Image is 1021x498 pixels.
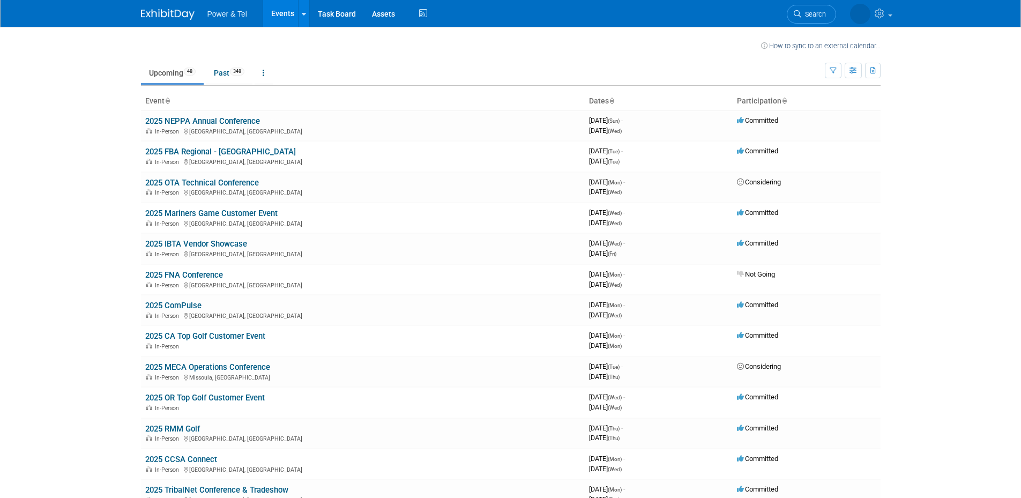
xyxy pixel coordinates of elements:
img: In-Person Event [146,435,152,441]
span: (Wed) [608,241,622,247]
span: - [623,331,625,339]
span: 48 [184,68,196,76]
span: [DATE] [589,455,625,463]
span: - [623,301,625,309]
span: Committed [737,239,778,247]
span: In-Person [155,343,182,350]
div: [GEOGRAPHIC_DATA], [GEOGRAPHIC_DATA] [145,249,580,258]
div: [GEOGRAPHIC_DATA], [GEOGRAPHIC_DATA] [145,280,580,289]
span: [DATE] [589,424,623,432]
span: (Wed) [608,128,622,134]
a: 2025 Mariners Game Customer Event [145,209,278,218]
span: [DATE] [589,178,625,186]
span: (Mon) [608,487,622,493]
span: Power & Tel [207,10,247,18]
span: [DATE] [589,147,623,155]
th: Dates [585,92,733,110]
th: Participation [733,92,881,110]
th: Event [141,92,585,110]
span: (Mon) [608,272,622,278]
span: (Wed) [608,282,622,288]
span: (Mon) [608,302,622,308]
span: In-Person [155,374,182,381]
div: [GEOGRAPHIC_DATA], [GEOGRAPHIC_DATA] [145,465,580,473]
span: In-Person [155,220,182,227]
span: [DATE] [589,239,625,247]
span: In-Person [155,159,182,166]
span: (Wed) [608,405,622,411]
span: [DATE] [589,127,622,135]
span: [DATE] [589,341,622,350]
a: 2025 RMM Golf [145,424,200,434]
img: In-Person Event [146,313,152,318]
span: Search [801,10,826,18]
span: Committed [737,393,778,401]
span: [DATE] [589,270,625,278]
span: (Thu) [608,426,620,432]
span: In-Person [155,466,182,473]
span: Considering [737,178,781,186]
span: (Wed) [608,189,622,195]
span: Committed [737,424,778,432]
span: (Mon) [608,456,622,462]
img: In-Person Event [146,220,152,226]
span: 348 [230,68,244,76]
div: [GEOGRAPHIC_DATA], [GEOGRAPHIC_DATA] [145,188,580,196]
span: [DATE] [589,465,622,473]
span: (Tue) [608,364,620,370]
img: In-Person Event [146,128,152,133]
span: [DATE] [589,219,622,227]
span: (Wed) [608,466,622,472]
span: In-Person [155,435,182,442]
span: Committed [737,331,778,339]
span: [DATE] [589,373,620,381]
span: [DATE] [589,403,622,411]
a: 2025 ComPulse [145,301,202,310]
img: In-Person Event [146,282,152,287]
a: 2025 TribalNet Conference & Tradeshow [145,485,288,495]
span: [DATE] [589,157,620,165]
span: Committed [737,116,778,124]
a: Search [787,5,836,24]
span: - [623,209,625,217]
img: In-Person Event [146,343,152,348]
span: In-Person [155,128,182,135]
span: - [623,485,625,493]
a: Sort by Participation Type [781,96,787,105]
a: 2025 OR Top Golf Customer Event [145,393,265,403]
span: (Wed) [608,313,622,318]
img: ExhibitDay [141,9,195,20]
img: In-Person Event [146,159,152,164]
span: (Wed) [608,220,622,226]
span: Not Going [737,270,775,278]
span: (Tue) [608,159,620,165]
span: - [623,393,625,401]
a: 2025 FNA Conference [145,270,223,280]
span: In-Person [155,282,182,289]
span: Committed [737,455,778,463]
span: [DATE] [589,311,622,319]
span: (Mon) [608,333,622,339]
span: In-Person [155,405,182,412]
span: (Wed) [608,395,622,400]
span: [DATE] [589,116,623,124]
a: Upcoming48 [141,63,204,83]
span: (Sun) [608,118,620,124]
a: Sort by Start Date [609,96,614,105]
span: Committed [737,147,778,155]
span: [DATE] [589,331,625,339]
a: Past348 [206,63,252,83]
span: In-Person [155,189,182,196]
span: - [623,455,625,463]
a: 2025 MECA Operations Conference [145,362,270,372]
span: Committed [737,301,778,309]
span: (Thu) [608,374,620,380]
span: Considering [737,362,781,370]
img: In-Person Event [146,405,152,410]
img: In-Person Event [146,251,152,256]
span: (Mon) [608,343,622,349]
img: In-Person Event [146,374,152,380]
span: [DATE] [589,209,625,217]
span: In-Person [155,251,182,258]
span: Committed [737,209,778,217]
